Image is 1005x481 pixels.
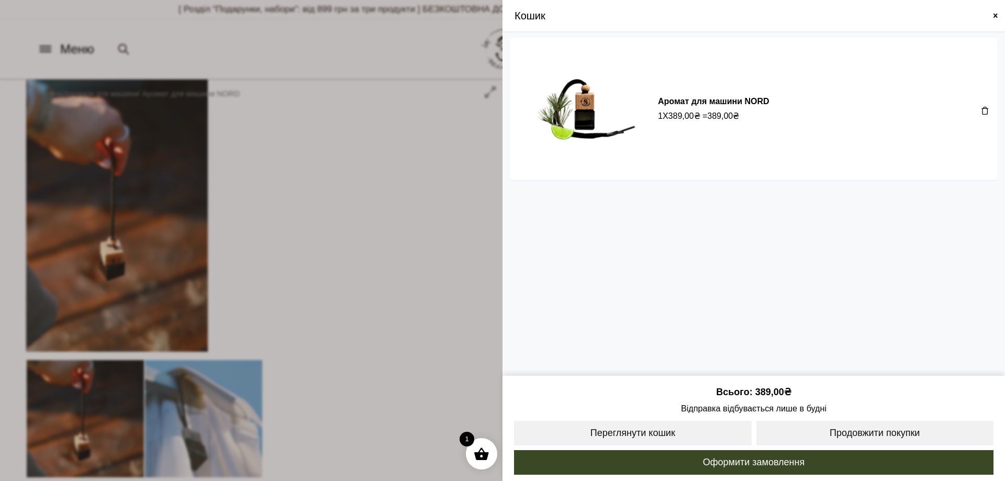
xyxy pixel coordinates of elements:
span: ₴ [784,387,791,397]
span: Кошик [515,8,545,24]
span: Всього [716,387,755,397]
a: Продовжити покупки [755,420,995,446]
a: Переглянути кошик [513,420,753,446]
span: = [702,110,739,122]
bdi: 389,00 [668,111,700,120]
a: Оформити замовлення [513,449,995,476]
span: 1 [658,110,663,122]
bdi: 389,00 [707,111,739,120]
span: Відправка відбувається лише в будні [513,402,995,415]
span: 1 [460,432,474,446]
bdi: 389,00 [755,387,791,397]
span: ₴ [733,110,739,122]
a: Аромат для машини NORD [658,97,769,106]
div: X [658,110,976,122]
span: ₴ [694,110,700,122]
